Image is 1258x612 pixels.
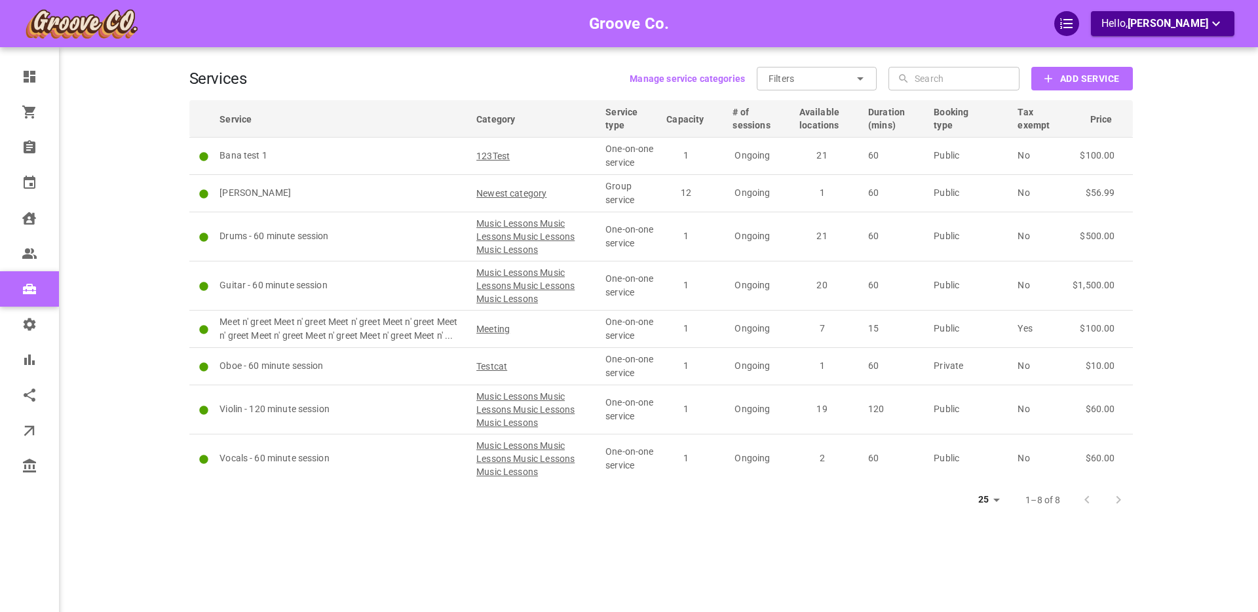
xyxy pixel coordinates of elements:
p: Drums - 60 minute session [219,229,465,243]
h1: Services [189,69,247,88]
span: Music Lessons Music Lessons Music Lessons Music Lessons [476,266,594,305]
span: Music Lessons Music Lessons Music Lessons Music Lessons [476,390,594,429]
svg: Active [199,324,210,335]
svg: Active [199,405,210,416]
p: 21 [793,149,850,163]
p: Public [934,229,1006,243]
span: Music Lessons Music Lessons Music Lessons Music Lessons [476,439,594,478]
p: Group service [605,180,655,207]
p: 60 [868,278,922,292]
p: 60 [868,229,922,243]
p: 21 [793,229,850,243]
p: 60 [868,451,922,465]
p: 120 [868,402,922,416]
div: QuickStart Guide [1054,11,1079,36]
p: Meet n' greet Meet n' greet Meet n' greet Meet n' greet Meet n' greet Meet n' greet Meet n' greet... [219,315,465,343]
span: Tax exempt [1018,105,1067,132]
span: Capacity [666,113,721,126]
span: Meeting [476,322,510,335]
p: No [1018,402,1067,416]
button: Add Service [1031,67,1132,90]
span: 123Test [476,149,510,163]
p: One-on-one service [605,272,655,299]
p: 7 [793,322,850,335]
p: One-on-one service [605,396,655,423]
span: Service type [605,105,655,132]
p: Vocals - 60 minute session [219,451,465,465]
p: 1 [659,322,714,335]
svg: Active [199,454,210,465]
p: 1–8 of 8 [1025,493,1060,507]
p: 20 [793,278,850,292]
b: Add Service [1060,71,1119,87]
p: Oboe - 60 minute session [219,359,465,373]
span: Category [476,113,532,126]
p: No [1018,149,1067,163]
p: Ongoing [725,278,780,292]
span: $56.99 [1086,187,1115,198]
b: Manage service categories [630,73,745,84]
p: 60 [868,149,922,163]
p: Public [934,186,1006,200]
p: 1 [659,451,714,465]
div: 25 [973,490,1004,509]
p: 1 [659,278,714,292]
p: No [1018,278,1067,292]
p: Public [934,322,1006,335]
span: Booking type [934,105,1006,132]
p: No [1018,451,1067,465]
input: Search [915,67,1016,90]
span: $60.00 [1086,453,1115,463]
p: 60 [868,186,922,200]
span: # of sessions [733,105,787,132]
span: $10.00 [1086,360,1115,371]
p: One-on-one service [605,445,655,472]
p: 1 [793,359,850,373]
p: 2 [793,451,850,465]
p: Ongoing [725,451,780,465]
svg: Active [199,362,210,373]
p: [PERSON_NAME] [219,186,465,200]
p: 1 [659,359,714,373]
span: Music Lessons Music Lessons Music Lessons Music Lessons [476,217,594,256]
span: $60.00 [1086,404,1115,414]
span: Price [1090,113,1130,126]
p: Violin - 120 minute session [219,402,465,416]
p: Private [934,359,1006,373]
p: 1 [659,402,714,416]
span: Duration (mins) [868,105,922,132]
p: 15 [868,322,922,335]
p: Public [934,451,1006,465]
p: Ongoing [725,149,780,163]
p: Ongoing [725,229,780,243]
p: No [1018,186,1067,200]
p: 12 [659,186,714,200]
svg: Active [199,189,210,200]
p: Ongoing [725,322,780,335]
p: One-on-one service [605,353,655,380]
p: Hello, [1101,16,1224,32]
span: $500.00 [1080,231,1115,241]
span: Available locations [799,105,856,132]
svg: Active [199,281,210,292]
p: Ongoing [725,186,780,200]
p: 1 [659,229,714,243]
span: $1,500.00 [1073,280,1115,290]
p: 19 [793,402,850,416]
span: Testcat [476,360,507,373]
button: Hello,[PERSON_NAME] [1091,11,1234,36]
span: [PERSON_NAME] [1128,17,1208,29]
p: One-on-one service [605,142,655,170]
p: 60 [868,359,922,373]
p: Yes [1018,322,1067,335]
span: Newest category [476,187,546,200]
span: $100.00 [1080,150,1115,161]
img: company-logo [24,7,139,40]
span: $100.00 [1080,323,1115,334]
p: One-on-one service [605,315,655,343]
h6: Groove Co. [589,11,670,36]
p: Public [934,149,1006,163]
p: No [1018,229,1067,243]
p: One-on-one service [605,223,655,250]
span: Service [219,113,269,126]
